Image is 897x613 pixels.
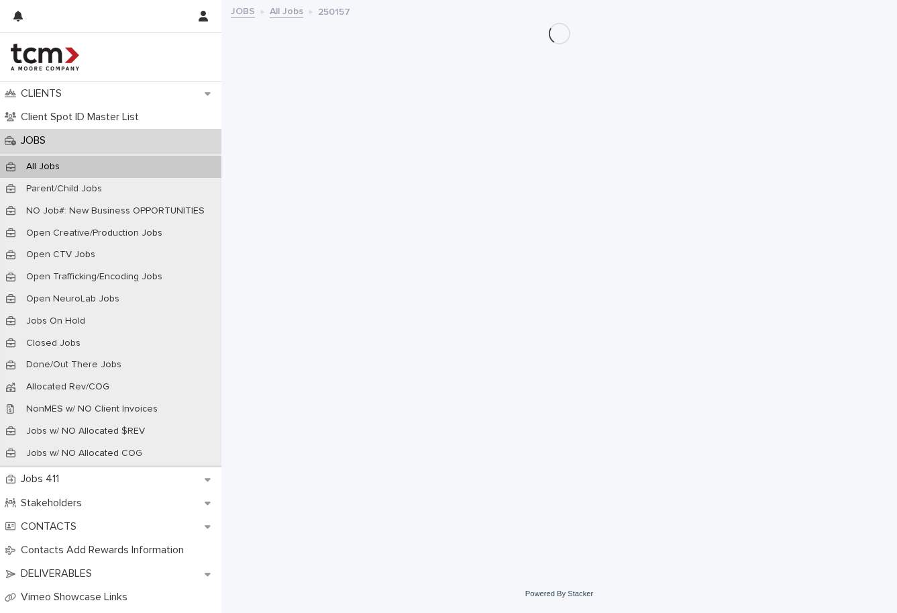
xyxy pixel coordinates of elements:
[15,161,70,173] p: All Jobs
[15,205,215,217] p: NO Job#: New Business OPPORTUNITIES
[15,111,150,124] p: Client Spot ID Master List
[15,271,173,283] p: Open Trafficking/Encoding Jobs
[15,249,106,261] p: Open CTV Jobs
[15,134,56,147] p: JOBS
[318,3,350,18] p: 250157
[15,520,87,533] p: CONTACTS
[15,293,130,305] p: Open NeuroLab Jobs
[15,473,70,485] p: Jobs 411
[15,591,138,604] p: Vimeo Showcase Links
[15,338,91,349] p: Closed Jobs
[15,544,195,557] p: Contacts Add Rewards Information
[15,228,173,239] p: Open Creative/Production Jobs
[525,590,593,598] a: Powered By Stacker
[15,448,153,459] p: Jobs w/ NO Allocated COG
[231,3,255,18] a: JOBS
[15,567,103,580] p: DELIVERABLES
[15,497,93,510] p: Stakeholders
[15,359,132,371] p: Done/Out There Jobs
[270,3,303,18] a: All Jobs
[15,381,120,393] p: Allocated Rev/COG
[15,87,72,100] p: CLIENTS
[15,404,168,415] p: NonMES w/ NO Client Invoices
[15,183,113,195] p: Parent/Child Jobs
[15,426,156,437] p: Jobs w/ NO Allocated $REV
[11,44,79,70] img: 4hMmSqQkux38exxPVZHQ
[15,316,96,327] p: Jobs On Hold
